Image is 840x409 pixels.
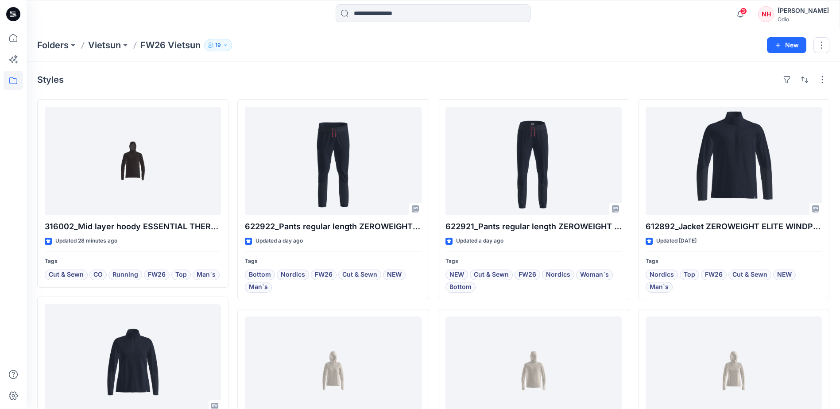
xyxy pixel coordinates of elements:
span: Cut & Sewn [49,270,84,280]
span: Man`s [650,282,669,293]
span: Running [112,270,138,280]
span: NEW [777,270,792,280]
a: Folders [37,39,69,51]
p: Tags [45,257,221,266]
div: Odlo [778,16,829,23]
p: FW26 Vietsun [140,39,201,51]
button: New [767,37,806,53]
div: NH [758,6,774,22]
span: NEW [387,270,402,280]
span: NEW [449,270,464,280]
p: Tags [245,257,421,266]
span: Nordics [546,270,570,280]
div: [PERSON_NAME] [778,5,829,16]
span: FW26 [519,270,536,280]
p: Updated 28 minutes ago [55,236,117,246]
span: Bottom [449,282,472,293]
p: 622921_Pants regular length ZEROWEIGHT ELITE WINDPROOF 80 YEARS_SMS_V1_GM [445,220,622,233]
p: 622922_Pants regular length ZEROWEIGHT ELITE WINDPROOF 80 YEARS_SMS_3D [245,220,421,233]
span: Cut & Sewn [474,270,509,280]
a: 316002_Mid layer hoody ESSENTIAL THERMAL_SMS_3D [45,107,221,215]
a: 612892_Jacket ZEROWEIGHT ELITE WINDPROOF 80 YEARS_SMS_3D [646,107,822,215]
span: FW26 [148,270,166,280]
a: 622921_Pants regular length ZEROWEIGHT ELITE WINDPROOF 80 YEARS_SMS_V1_GM [445,107,622,215]
span: Nordics [281,270,305,280]
span: FW26 [315,270,333,280]
span: Top [684,270,695,280]
span: CO [93,270,103,280]
h4: Styles [37,74,64,85]
p: Updated a day ago [456,236,503,246]
span: Man`s [197,270,216,280]
span: 3 [740,8,747,15]
span: Cut & Sewn [732,270,767,280]
a: 622922_Pants regular length ZEROWEIGHT ELITE WINDPROOF 80 YEARS_SMS_3D [245,107,421,215]
span: Woman`s [580,270,609,280]
span: Cut & Sewn [342,270,377,280]
a: Vietsun [88,39,121,51]
span: Nordics [650,270,674,280]
span: FW26 [705,270,723,280]
span: Top [175,270,187,280]
p: Updated a day ago [255,236,303,246]
p: 612892_Jacket ZEROWEIGHT ELITE WINDPROOF 80 YEARS_SMS_3D [646,220,822,233]
button: 19 [204,39,232,51]
span: Man`s [249,282,268,293]
span: Bottom [249,270,271,280]
p: Tags [646,257,822,266]
p: Updated [DATE] [656,236,697,246]
p: 19 [215,40,221,50]
p: 316002_Mid layer hoody ESSENTIAL THERMAL_SMS_3D [45,220,221,233]
p: Tags [445,257,622,266]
